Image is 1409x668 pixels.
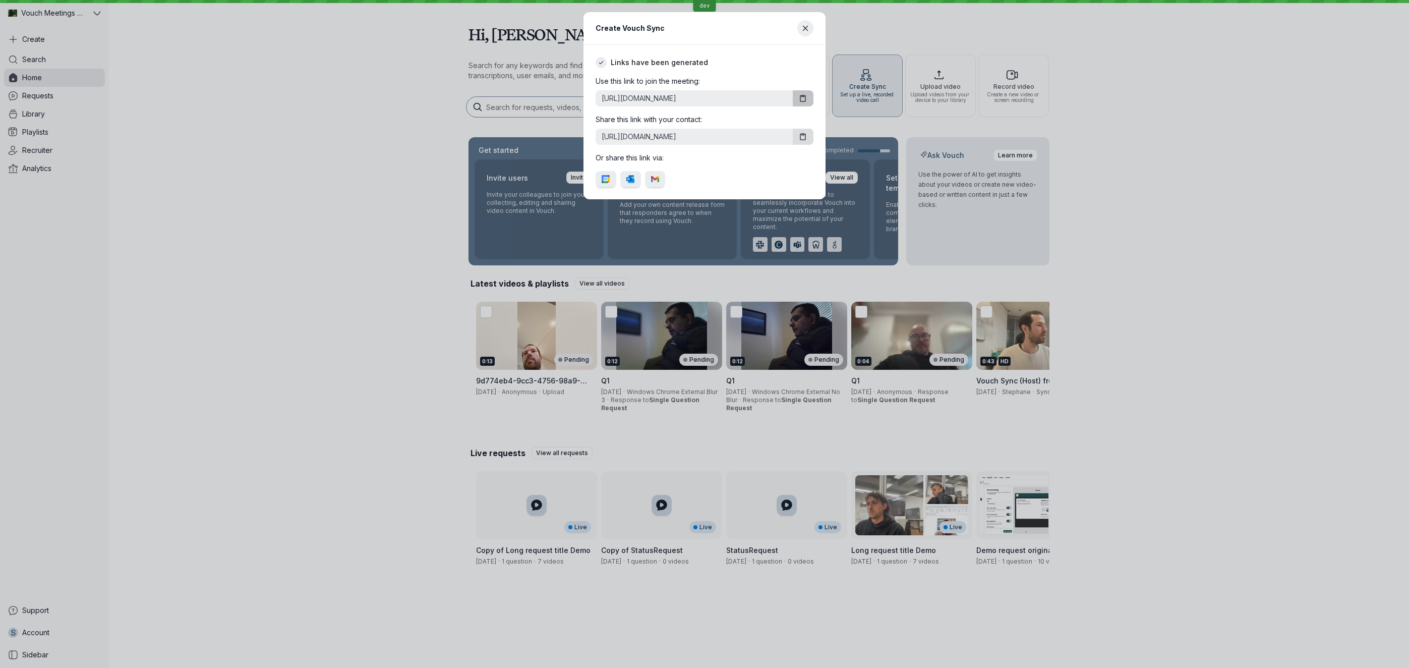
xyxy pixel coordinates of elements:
span: Use this link to join the meeting: [596,77,700,85]
button: Copy URL [793,90,813,106]
span: Or share this link via: [596,153,664,162]
a: Add to Gmail [645,171,666,187]
span: Share this link with your contact: [596,115,702,124]
a: [URL][DOMAIN_NAME] [596,132,789,142]
a: Add to Outlook [620,171,641,187]
a: Add to Google Calendar [596,171,616,187]
h2: Links have been generated [611,58,708,68]
button: Close modal [797,20,813,36]
h1: Create Vouch Sync [596,22,665,34]
button: Copy URL [793,129,813,145]
a: [URL][DOMAIN_NAME] [596,93,789,103]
